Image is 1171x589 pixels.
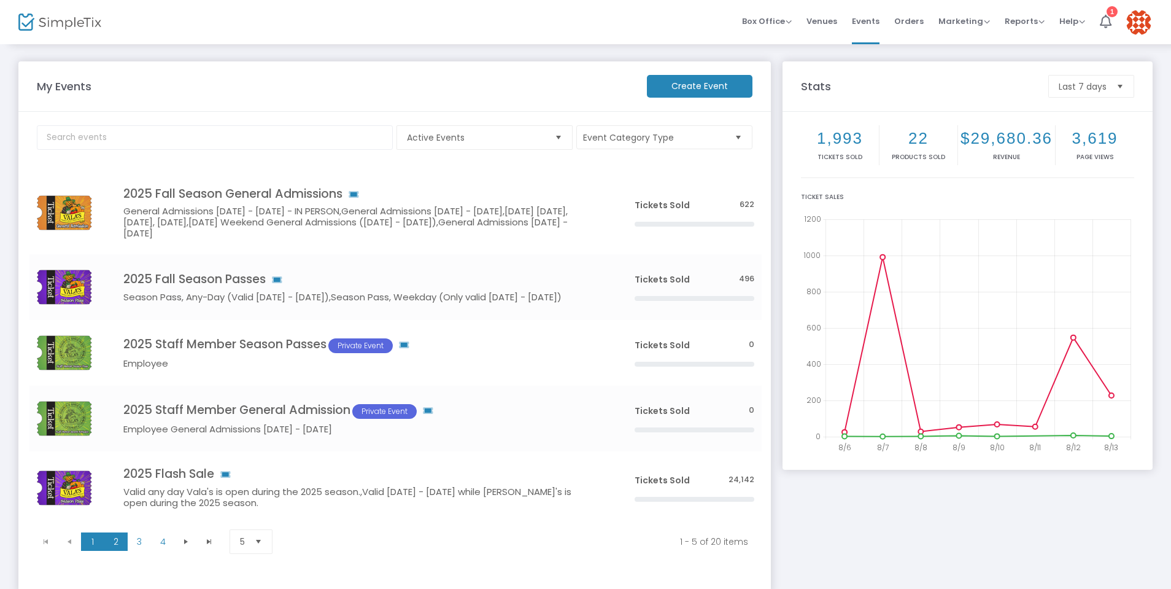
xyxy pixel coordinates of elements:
m-button: Create Event [647,75,752,98]
span: Page 3 [128,532,151,551]
div: 1 [1107,6,1118,17]
m-panel-title: Stats [795,78,1042,95]
img: 3STAFFMEMBERGeneralAdmissionTHUMBNAIL.png [37,401,92,436]
span: Tickets Sold [635,474,690,486]
span: Private Event [328,338,393,353]
span: Page 1 [81,532,104,551]
h2: 3,619 [1058,129,1132,148]
text: 8/7 [877,442,889,453]
button: Select [250,530,267,553]
h4: 2025 Fall Season Passes [123,272,598,286]
span: Tickets Sold [635,405,690,417]
text: 8/13 [1104,442,1118,453]
h2: 1,993 [803,129,876,148]
span: 0 [749,405,754,416]
h5: Season Pass, Any-Day (Valid [DATE] - [DATE]),Season Pass, Weekday (Only valid [DATE] - [DATE]) [123,292,598,303]
text: 8/6 [838,442,851,453]
text: 400 [806,359,821,369]
span: Active Events [407,131,545,144]
h4: 2025 Fall Season General Admissions [123,187,598,201]
span: 496 [739,273,754,285]
h4: 2025 Staff Member General Admission [123,403,598,419]
p: Page Views [1058,152,1132,162]
span: Private Event [352,404,417,419]
span: Orders [894,6,924,37]
h5: Employee General Admissions [DATE] - [DATE] [123,424,598,435]
text: 8/12 [1066,442,1081,453]
text: 0 [816,431,821,442]
text: 1200 [804,214,821,224]
span: Go to the next page [174,532,198,551]
button: Select [550,126,567,149]
span: Go to the last page [198,532,221,551]
img: 4STAFFMEMBERSeasonPassTHUMBNAIL.png [37,335,92,370]
span: Tickets Sold [635,273,690,286]
div: Data table [29,171,762,524]
button: Event Category Type [576,125,752,149]
img: 1GeneralAdmissionTHUMBNAIL.png [37,195,92,230]
kendo-pager-info: 1 - 5 of 20 items [295,536,748,548]
span: Tickets Sold [635,199,690,211]
p: Revenue [960,152,1053,162]
h4: 2025 Staff Member Season Passes [123,337,598,353]
h5: Employee [123,358,598,369]
span: Last 7 days [1059,80,1107,93]
span: Page 2 [104,532,128,551]
span: Venues [806,6,837,37]
span: Go to the next page [181,537,191,547]
span: Go to the last page [204,537,214,547]
text: 8/10 [990,442,1005,453]
span: 622 [740,199,754,211]
m-panel-title: My Events [31,78,641,95]
text: 200 [806,395,821,405]
img: 2SeasonPassTHUMBNAIL.png [37,270,92,305]
span: 24,142 [728,474,754,486]
span: Events [852,6,879,37]
text: 8/8 [914,442,927,453]
h4: 2025 Flash Sale [123,467,598,481]
span: 0 [749,339,754,351]
span: 5 [240,536,245,548]
span: Tickets Sold [635,339,690,351]
h2: $29,680.36 [960,129,1053,148]
text: 8/11 [1029,442,1041,453]
text: 8/9 [953,442,965,453]
span: Reports [1005,15,1045,27]
h2: 22 [882,129,955,148]
button: Select [1111,76,1129,97]
text: 1000 [803,250,821,260]
text: 800 [806,286,821,297]
input: Search events [37,125,393,150]
span: Page 4 [151,532,174,551]
h5: General Admissions [DATE] - [DATE] - IN PERSON,General Admissions [DATE] - [DATE],[DATE] [DATE],[... [123,206,598,239]
span: Box Office [742,15,792,27]
img: 6388655235283406612SeasonPassTHUMBNAIL.png [37,470,92,505]
p: Products sold [882,152,955,162]
div: Ticket Sales [801,192,1134,201]
p: Tickets sold [803,152,876,162]
h5: Valid any day Vala's is open during the 2025 season.,Valid [DATE] - [DATE] while [PERSON_NAME]'s ... [123,486,598,509]
span: Help [1059,15,1085,27]
text: 600 [806,322,821,333]
span: Marketing [938,15,990,27]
